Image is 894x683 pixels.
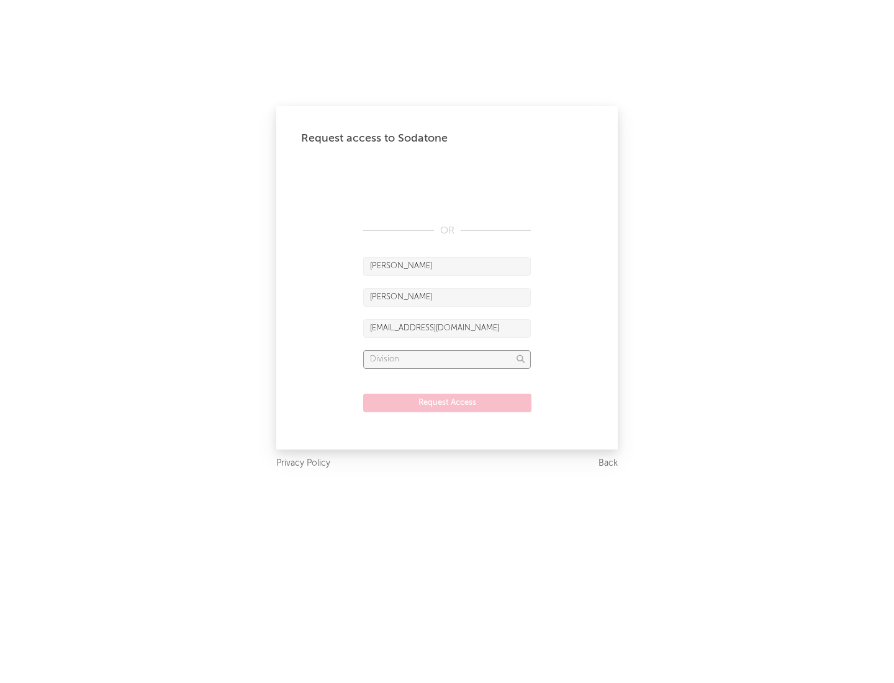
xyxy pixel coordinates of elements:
a: Back [598,456,618,471]
input: First Name [363,257,531,276]
a: Privacy Policy [276,456,330,471]
input: Last Name [363,288,531,307]
div: Request access to Sodatone [301,131,593,146]
input: Email [363,319,531,338]
button: Request Access [363,394,531,412]
input: Division [363,350,531,369]
div: OR [363,224,531,238]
